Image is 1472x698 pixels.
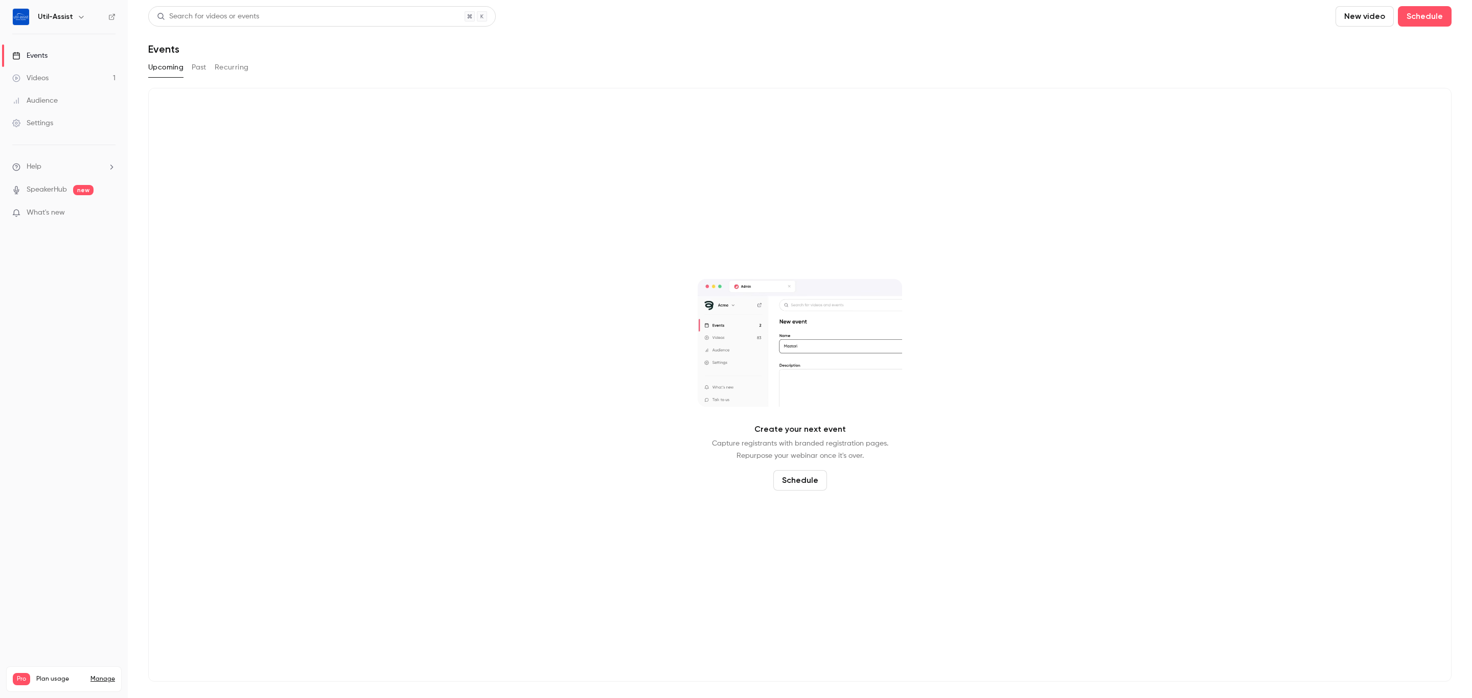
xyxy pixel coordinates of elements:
h1: Events [148,43,179,55]
p: Capture registrants with branded registration pages. Repurpose your webinar once it's over. [712,437,888,462]
button: Recurring [215,59,249,76]
div: Audience [12,96,58,106]
span: Help [27,161,41,172]
span: new [73,185,94,195]
a: Manage [90,675,115,683]
button: Upcoming [148,59,183,76]
span: Pro [13,673,30,685]
div: Search for videos or events [157,11,259,22]
span: What's new [27,207,65,218]
p: Create your next event [754,423,846,435]
li: help-dropdown-opener [12,161,116,172]
div: Settings [12,118,53,128]
img: Util-Assist [13,9,29,25]
span: Plan usage [36,675,84,683]
button: Schedule [773,470,827,491]
h6: Util-Assist [38,12,73,22]
button: Past [192,59,206,76]
div: Events [12,51,48,61]
button: New video [1336,6,1394,27]
div: Videos [12,73,49,83]
button: Schedule [1398,6,1452,27]
a: SpeakerHub [27,184,67,195]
